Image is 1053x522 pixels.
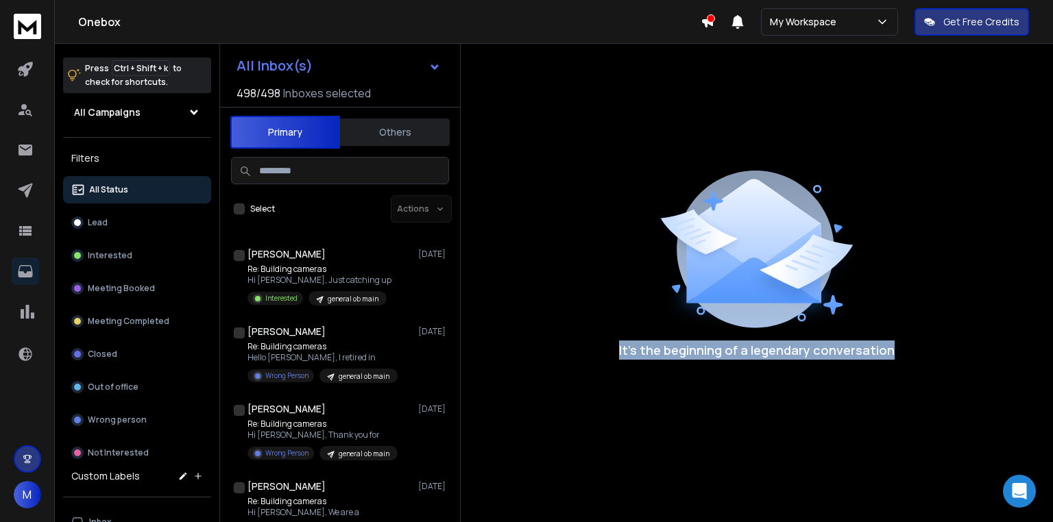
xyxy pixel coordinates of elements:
[14,481,41,508] button: M
[247,480,326,493] h1: [PERSON_NAME]
[230,116,340,149] button: Primary
[247,430,398,440] p: Hi [PERSON_NAME], Thank you for
[943,15,1019,29] p: Get Free Credits
[915,8,1029,36] button: Get Free Credits
[14,14,41,39] img: logo
[265,371,308,381] p: Wrong Person
[247,419,398,430] p: Re: Building cameras
[63,275,211,302] button: Meeting Booked
[63,308,211,335] button: Meeting Completed
[418,326,449,337] p: [DATE]
[247,496,398,507] p: Re: Building cameras
[247,507,398,518] p: Hi [PERSON_NAME], We are a
[71,469,140,483] h3: Custom Labels
[770,15,842,29] p: My Workspace
[63,149,211,168] h3: Filters
[63,242,211,269] button: Interested
[250,203,275,214] label: Select
[247,352,398,363] p: Hello [PERSON_NAME], I retired in
[237,85,280,101] span: 498 / 498
[226,52,452,79] button: All Inbox(s)
[63,439,211,467] button: Not Interested
[63,406,211,434] button: Wrong person
[63,176,211,203] button: All Status
[89,184,128,195] p: All Status
[88,414,147,425] p: Wrong person
[247,341,398,352] p: Re: Building cameras
[339,449,389,459] p: general ob main
[63,373,211,401] button: Out of office
[63,209,211,236] button: Lead
[265,448,308,458] p: Wrong Person
[63,99,211,126] button: All Campaigns
[88,250,132,261] p: Interested
[247,275,391,286] p: Hi [PERSON_NAME], Just catching up
[339,371,389,382] p: general ob main
[418,249,449,260] p: [DATE]
[340,117,450,147] button: Others
[247,247,326,261] h1: [PERSON_NAME]
[247,402,326,416] h1: [PERSON_NAME]
[88,316,169,327] p: Meeting Completed
[88,349,117,360] p: Closed
[88,283,155,294] p: Meeting Booked
[85,62,182,89] p: Press to check for shortcuts.
[418,403,449,414] p: [DATE]
[63,340,211,368] button: Closed
[237,59,313,73] h1: All Inbox(s)
[88,447,149,458] p: Not Interested
[328,294,378,304] p: general ob main
[265,293,298,303] p: Interested
[619,340,895,360] p: It’s the beginning of a legendary conversation
[247,325,326,338] h1: [PERSON_NAME]
[247,264,391,275] p: Re: Building cameras
[112,60,170,76] span: Ctrl + Shift + k
[78,14,701,30] h1: Onebox
[283,85,371,101] h3: Inboxes selected
[88,382,138,393] p: Out of office
[88,217,108,228] p: Lead
[418,481,449,492] p: [DATE]
[74,105,141,119] h1: All Campaigns
[1003,475,1036,508] div: Open Intercom Messenger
